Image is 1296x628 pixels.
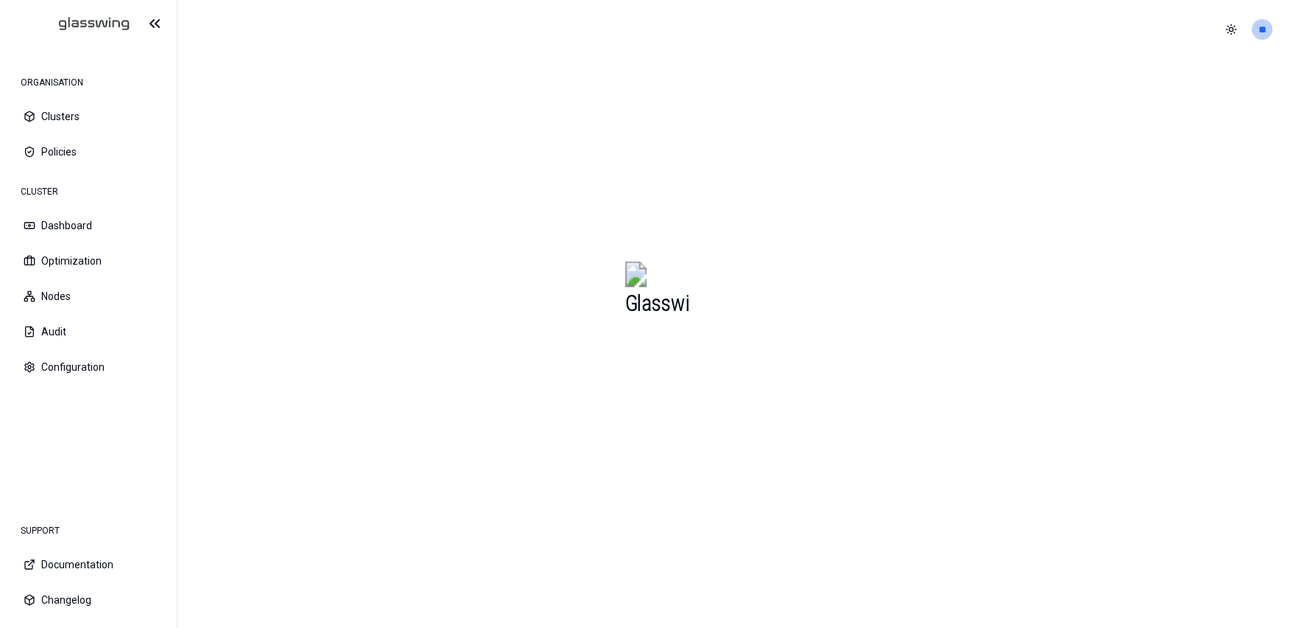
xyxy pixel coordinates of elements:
button: Configuration [12,351,165,383]
button: Nodes [12,280,165,313]
button: Policies [12,136,165,168]
button: Clusters [12,100,165,133]
button: Documentation [12,548,165,581]
button: Audit [12,315,165,348]
button: Dashboard [12,209,165,242]
div: CLUSTER [12,177,165,206]
div: SUPPORT [12,516,165,545]
img: GlassWing [21,7,135,41]
button: Changelog [12,584,165,616]
div: ORGANISATION [12,68,165,97]
button: Optimization [12,245,165,277]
